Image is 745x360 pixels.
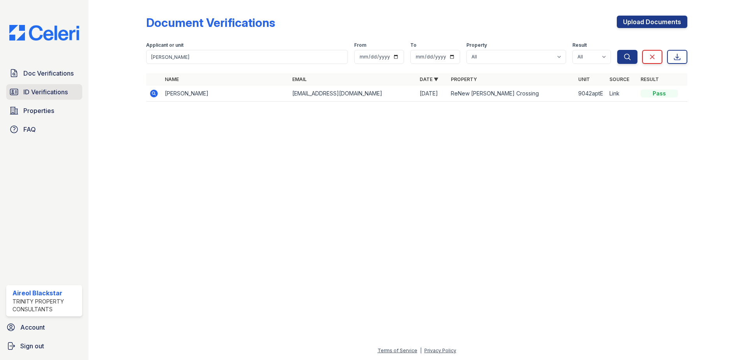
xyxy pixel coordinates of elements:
a: Account [3,319,85,335]
a: Property [451,76,477,82]
label: Result [572,42,587,48]
span: Sign out [20,341,44,351]
span: ID Verifications [23,87,68,97]
div: | [420,348,422,353]
input: Search by name, email, or unit number [146,50,348,64]
div: Pass [641,90,678,97]
label: Property [466,42,487,48]
a: Properties [6,103,82,118]
span: Account [20,323,45,332]
td: [EMAIL_ADDRESS][DOMAIN_NAME] [289,86,417,102]
td: 9042aptE [575,86,606,102]
a: Unit [578,76,590,82]
div: Aireol Blackstar [12,288,79,298]
a: Source [609,76,629,82]
label: To [410,42,417,48]
a: Result [641,76,659,82]
a: Sign out [3,338,85,354]
a: Email [292,76,307,82]
a: Privacy Policy [424,348,456,353]
span: FAQ [23,125,36,134]
span: Properties [23,106,54,115]
a: FAQ [6,122,82,137]
img: CE_Logo_Blue-a8612792a0a2168367f1c8372b55b34899dd931a85d93a1a3d3e32e68fde9ad4.png [3,25,85,41]
a: Terms of Service [378,348,417,353]
td: [PERSON_NAME] [162,86,289,102]
span: Doc Verifications [23,69,74,78]
td: ReNew [PERSON_NAME] Crossing [448,86,575,102]
a: Date ▼ [420,76,438,82]
td: Link [606,86,637,102]
label: From [354,42,366,48]
a: Doc Verifications [6,65,82,81]
div: Trinity Property Consultants [12,298,79,313]
div: Document Verifications [146,16,275,30]
label: Applicant or unit [146,42,184,48]
a: ID Verifications [6,84,82,100]
td: [DATE] [417,86,448,102]
a: Upload Documents [617,16,687,28]
a: Name [165,76,179,82]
